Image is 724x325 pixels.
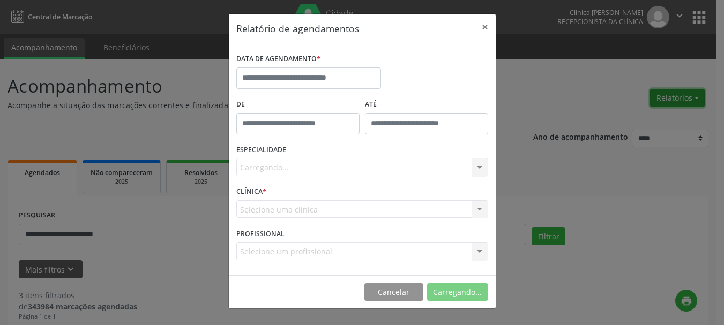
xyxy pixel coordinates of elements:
button: Carregando... [427,283,488,301]
label: De [236,96,360,113]
label: PROFISSIONAL [236,225,285,242]
h5: Relatório de agendamentos [236,21,359,35]
label: CLÍNICA [236,184,266,200]
label: ESPECIALIDADE [236,142,286,158]
label: ATÉ [365,96,488,113]
button: Close [474,14,496,40]
button: Cancelar [364,283,423,301]
label: DATA DE AGENDAMENTO [236,51,320,67]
